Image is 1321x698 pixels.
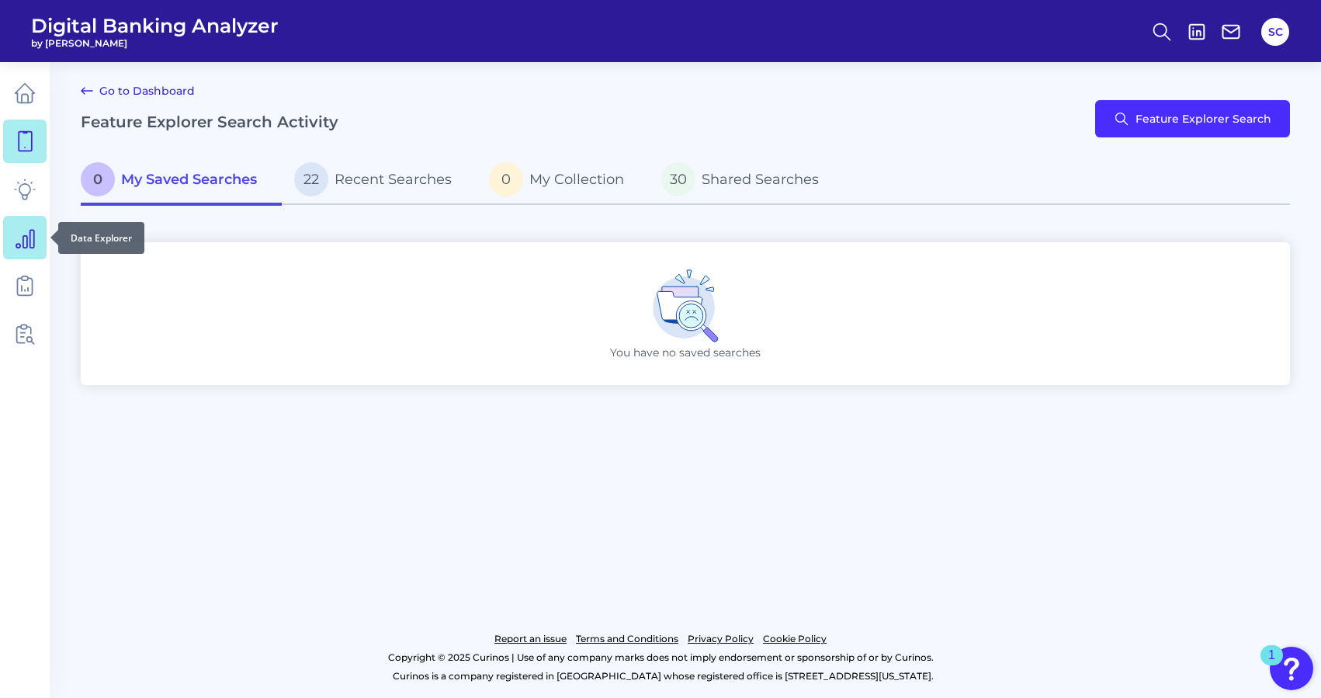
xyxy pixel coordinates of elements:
[81,82,195,100] a: Go to Dashboard
[335,171,452,188] span: Recent Searches
[1095,100,1290,137] button: Feature Explorer Search
[1136,113,1271,125] span: Feature Explorer Search
[489,162,523,196] span: 0
[81,162,115,196] span: 0
[294,162,328,196] span: 22
[121,171,257,188] span: My Saved Searches
[494,630,567,648] a: Report an issue
[81,242,1290,385] div: You have no saved searches
[1261,18,1289,46] button: SC
[576,630,678,648] a: Terms and Conditions
[81,156,282,206] a: 0My Saved Searches
[763,630,827,648] a: Cookie Policy
[477,156,649,206] a: 0My Collection
[661,162,695,196] span: 30
[81,113,338,131] h2: Feature Explorer Search Activity
[31,37,279,49] span: by [PERSON_NAME]
[688,630,754,648] a: Privacy Policy
[58,222,144,254] div: Data Explorer
[76,648,1245,667] p: Copyright © 2025 Curinos | Use of any company marks does not imply endorsement or sponsorship of ...
[81,667,1245,686] p: Curinos is a company registered in [GEOGRAPHIC_DATA] whose registered office is [STREET_ADDRESS][...
[1270,647,1313,690] button: Open Resource Center, 1 new notification
[702,171,819,188] span: Shared Searches
[31,14,279,37] span: Digital Banking Analyzer
[529,171,624,188] span: My Collection
[1268,655,1275,675] div: 1
[282,156,477,206] a: 22Recent Searches
[649,156,844,206] a: 30Shared Searches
